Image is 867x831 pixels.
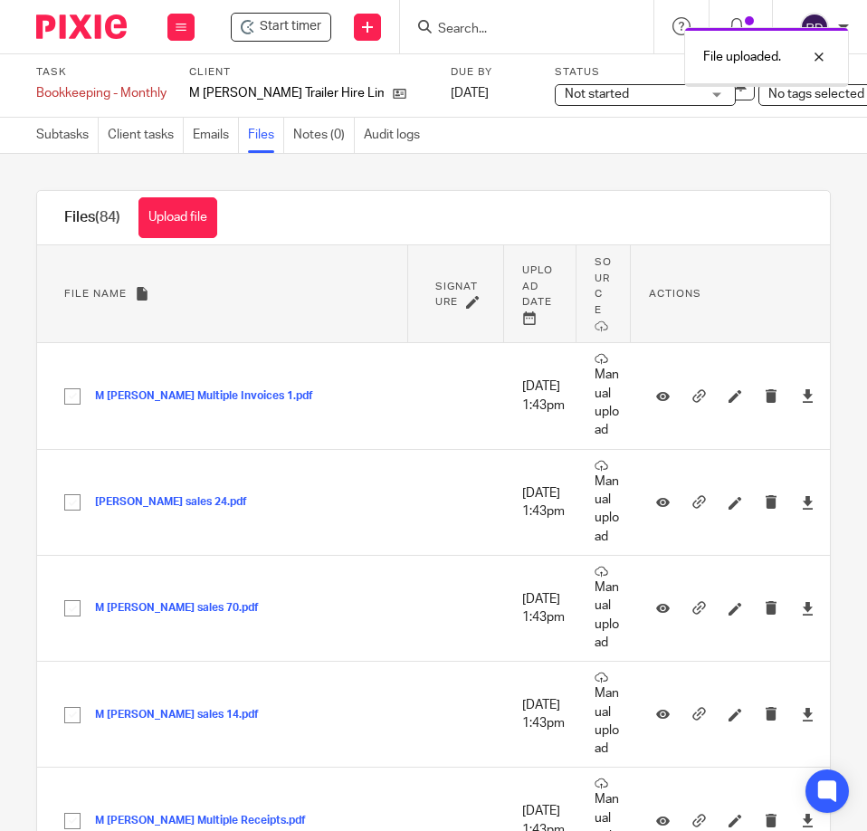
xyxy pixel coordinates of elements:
[36,84,167,102] div: Bookkeeping - Monthly
[595,352,622,439] p: Manual upload
[768,88,864,100] span: No tags selected
[36,14,127,39] img: Pixie
[55,591,90,626] input: Select
[800,13,829,42] img: svg%3E
[231,13,331,42] div: M Barnes Trailer Hire Limited - Bookkeeping - Monthly
[703,48,781,66] p: File uploaded.
[801,493,815,511] a: Download
[189,84,384,102] p: M [PERSON_NAME] Trailer Hire Limited
[95,709,272,721] button: M [PERSON_NAME] sales 14.pdf
[193,118,239,153] a: Emails
[565,88,629,100] span: Not started
[522,484,567,521] p: [DATE] 1:43pm
[248,118,284,153] a: Files
[451,87,489,100] span: [DATE]
[95,210,120,224] span: (84)
[55,485,90,520] input: Select
[189,65,433,80] label: Client
[801,387,815,405] a: Download
[435,282,478,308] span: Signature
[293,118,355,153] a: Notes (0)
[364,118,429,153] a: Audit logs
[95,390,327,403] button: M [PERSON_NAME] Multiple Invoices 1.pdf
[522,265,553,307] span: Upload date
[138,197,217,238] button: Upload file
[522,590,567,627] p: [DATE] 1:43pm
[64,208,120,227] h1: Files
[36,65,167,80] label: Task
[522,696,567,733] p: [DATE] 1:43pm
[108,118,184,153] a: Client tasks
[95,602,272,615] button: M [PERSON_NAME] sales 70.pdf
[55,698,90,732] input: Select
[801,705,815,723] a: Download
[260,17,321,36] span: Start timer
[95,496,261,509] button: [PERSON_NAME] sales 24.pdf
[595,459,622,546] p: Manual upload
[595,565,622,652] p: Manual upload
[595,671,622,758] p: Manual upload
[36,118,99,153] a: Subtasks
[801,599,815,617] a: Download
[649,289,701,299] span: Actions
[522,377,567,415] p: [DATE] 1:43pm
[95,815,319,827] button: M [PERSON_NAME] Multiple Receipts.pdf
[595,257,612,315] span: Source
[64,289,127,299] span: File name
[55,379,90,414] input: Select
[801,811,815,829] a: Download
